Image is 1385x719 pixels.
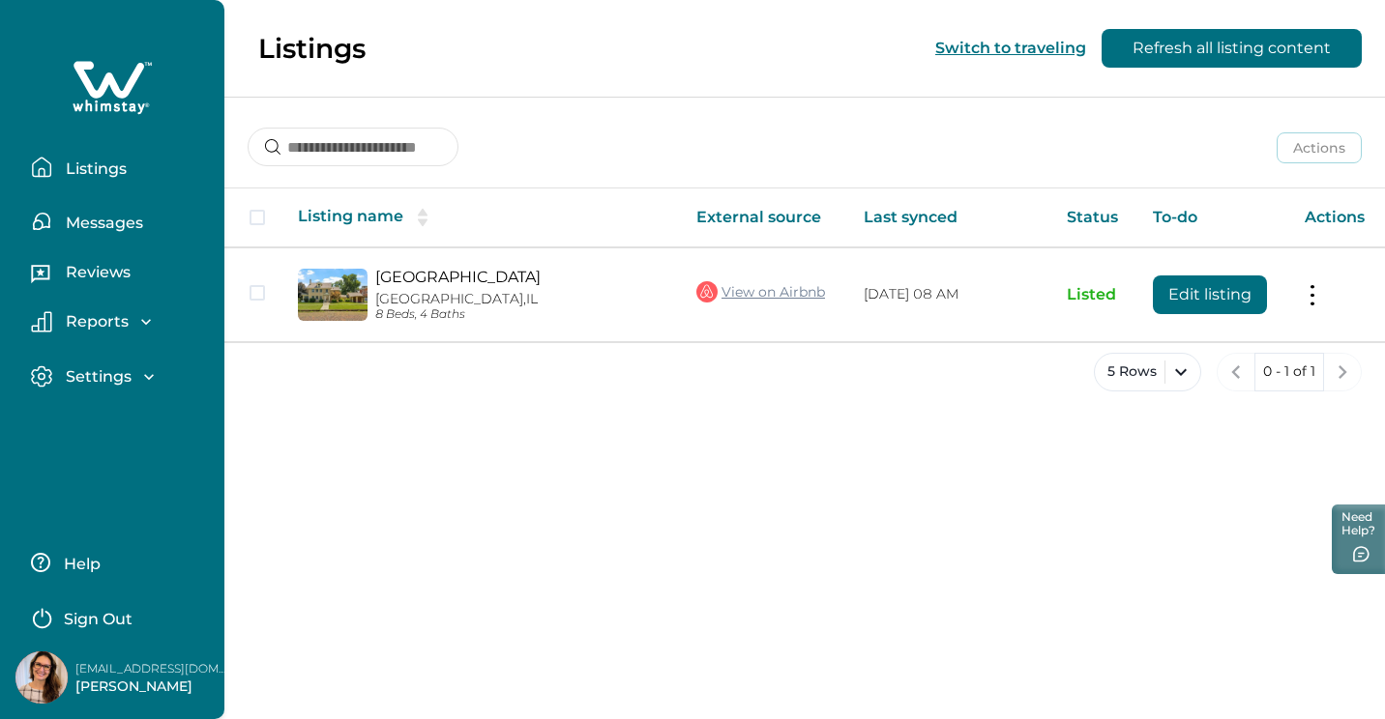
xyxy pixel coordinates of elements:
[298,269,368,321] img: propertyImage_Pearl Street Pool House
[935,39,1086,57] button: Switch to traveling
[681,188,848,247] th: External source
[1094,353,1201,391] button: 5 Rows
[1323,353,1362,391] button: next page
[375,307,665,322] p: 8 Beds, 4 Baths
[60,214,143,233] p: Messages
[1137,188,1289,247] th: To-do
[60,312,129,331] p: Reports
[75,659,230,678] p: [EMAIL_ADDRESS][DOMAIN_NAME]
[31,311,209,332] button: Reports
[31,365,209,388] button: Settings
[64,610,133,629] p: Sign Out
[403,208,442,227] button: sorting
[1153,275,1267,314] button: Edit listing
[1051,188,1137,247] th: Status
[15,651,68,704] img: Whimstay Host
[75,677,230,697] p: [PERSON_NAME]
[1067,285,1122,304] p: Listed
[258,32,366,65] p: Listings
[31,202,209,241] button: Messages
[848,188,1051,247] th: Last synced
[864,285,1036,304] p: [DATE] 08 AM
[1254,353,1324,391] button: 0 - 1 of 1
[375,291,665,307] p: [GEOGRAPHIC_DATA], IL
[1263,362,1315,382] p: 0 - 1 of 1
[31,148,209,187] button: Listings
[1289,188,1385,247] th: Actions
[375,268,665,286] a: [GEOGRAPHIC_DATA]
[60,367,132,387] p: Settings
[58,555,101,574] p: Help
[60,263,131,282] p: Reviews
[60,159,127,179] p: Listings
[1102,29,1362,68] button: Refresh all listing content
[31,597,202,636] button: Sign Out
[282,188,681,247] th: Listing name
[1217,353,1255,391] button: previous page
[1277,132,1362,163] button: Actions
[31,256,209,295] button: Reviews
[696,279,825,304] a: View on Airbnb
[31,543,202,582] button: Help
